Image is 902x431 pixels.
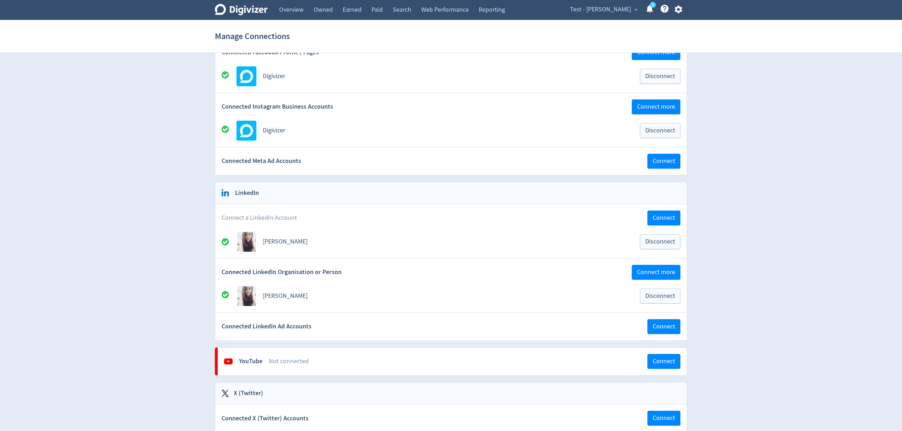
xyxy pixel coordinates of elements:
[637,269,675,275] span: Connect more
[222,322,311,331] span: Connected LinkedIn Ad Accounts
[632,99,680,114] button: Connect more
[269,357,647,366] div: Not connected
[239,357,262,366] div: YouTube
[653,215,675,221] span: Connect
[263,126,285,135] a: Digivizer
[222,71,237,82] div: All good
[229,389,263,398] h2: X (Twitter)
[222,213,297,222] span: Connect a LinkedIn Account
[652,2,654,7] text: 5
[647,211,680,225] button: Connect
[640,234,680,249] button: Disconnect
[637,49,675,56] span: Connect more
[645,239,675,245] span: Disconnect
[570,4,631,15] span: Test - [PERSON_NAME]
[263,292,308,300] a: [PERSON_NAME]
[645,293,675,299] span: Disconnect
[222,414,309,423] span: Connected X (Twitter) Accounts
[222,157,301,165] span: Connected Meta Ad Accounts
[645,73,675,80] span: Disconnect
[237,66,256,86] img: Avatar for Digivizer
[222,125,237,136] div: All good
[237,121,256,141] img: Avatar for Digivizer
[640,69,680,84] button: Disconnect
[567,4,640,15] button: Test - [PERSON_NAME]
[222,290,237,301] div: All good
[237,286,256,306] img: Avatar for Malyn Diaz
[645,127,675,134] span: Disconnect
[222,102,333,111] span: Connected Instagram Business Accounts
[653,415,675,421] span: Connect
[637,104,675,110] span: Connect more
[640,289,680,304] button: Disconnect
[653,323,675,330] span: Connect
[640,123,680,138] button: Disconnect
[237,232,256,252] img: account profile
[647,411,680,426] button: Connect
[222,268,342,277] span: Connected LinkedIn Organisation or Person
[653,358,675,365] span: Connect
[263,238,308,246] a: [PERSON_NAME]
[263,72,285,80] a: Digivizer
[215,25,290,48] h1: Manage Connections
[633,6,639,13] span: expand_more
[230,189,259,197] h2: LinkedIn
[218,348,687,375] a: YouTubeNot connectedConnect
[653,158,675,164] span: Connect
[632,265,680,280] button: Connect more
[647,354,680,369] button: Connect
[650,2,656,8] a: 5
[647,319,680,334] button: Connect
[647,154,680,169] button: Connect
